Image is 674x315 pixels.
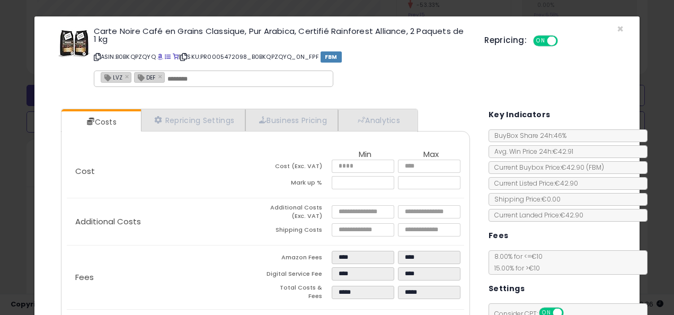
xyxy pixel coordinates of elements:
span: €42.90 [561,163,604,172]
span: × [617,21,624,37]
span: Current Landed Price: €42.90 [489,211,583,220]
span: Avg. Win Price 24h: €42.91 [489,147,573,156]
span: 8.00 % for <= €10 [489,252,543,273]
span: DEF [135,73,155,82]
a: Costs [61,111,140,133]
a: All offer listings [165,52,171,61]
p: Cost [67,167,265,176]
span: ( FBM ) [586,163,604,172]
span: BuyBox Share 24h: 46% [489,131,566,140]
th: Min [332,150,398,160]
a: BuyBox page [157,52,163,61]
span: OFF [556,37,573,46]
h5: Key Indicators [489,108,551,121]
img: 51jT24Wt3kL._SL60_.jpg [58,27,90,59]
td: Amazon Fees [265,251,332,267]
p: Fees [67,273,265,282]
span: Current Buybox Price: [489,163,604,172]
a: Analytics [338,109,416,131]
td: Digital Service Fee [265,267,332,284]
span: FBM [321,51,342,63]
a: Repricing Settings [141,109,246,131]
td: Total Costs & Fees [265,284,332,303]
span: Current Listed Price: €42.90 [489,179,578,188]
a: × [158,72,164,81]
td: Cost (Exc. VAT) [265,160,332,176]
th: Max [398,150,464,160]
td: Shipping Costs [265,223,332,240]
a: Business Pricing [245,109,338,131]
h5: Settings [489,282,525,295]
td: Mark up % [265,176,332,192]
h5: Repricing: [484,36,527,45]
span: LVZ [101,73,122,82]
h5: Fees [489,229,509,242]
span: ON [534,37,547,46]
p: Additional Costs [67,217,265,226]
td: Additional Costs (Exc. VAT) [265,204,332,223]
span: 15.00 % for > €10 [489,264,540,273]
a: Your listing only [173,52,179,61]
span: Shipping Price: €0.00 [489,195,561,204]
h3: Carte Noire Café en Grains Classique, Pur Arabica, Certifié Rainforest Alliance, 2 Paquets de 1 kg [94,27,469,43]
a: × [125,72,131,81]
p: ASIN: B0BKQPZQYQ | SKU: PR0005472098_B0BKQPZQYQ_0N_FPF [94,48,469,65]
